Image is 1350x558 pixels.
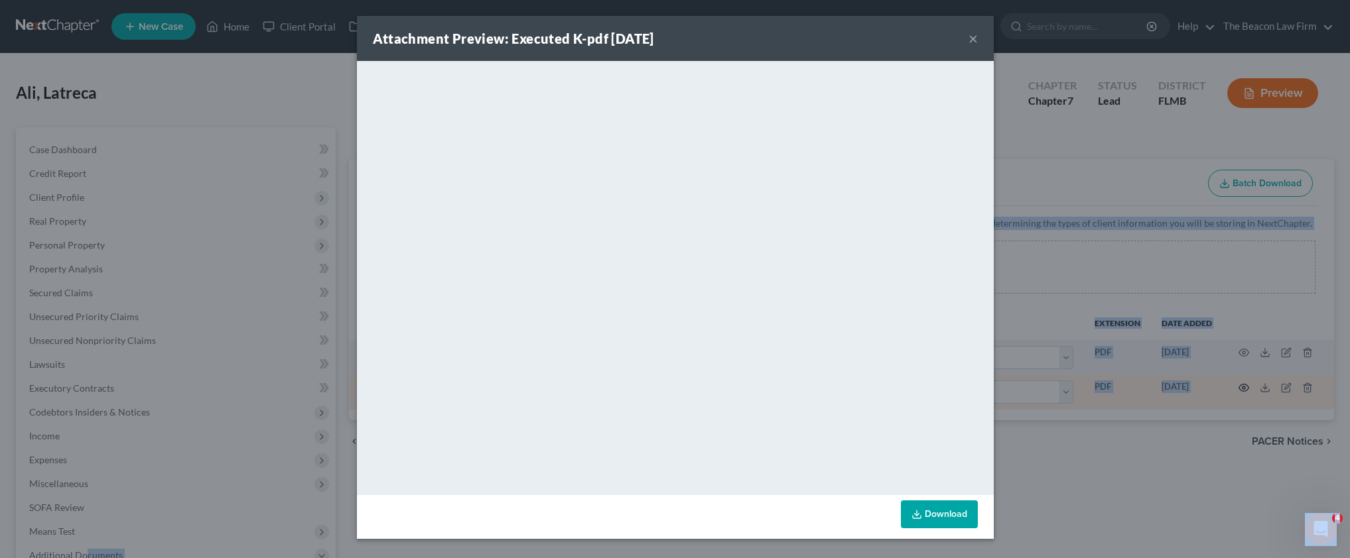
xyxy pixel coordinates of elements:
[357,61,994,492] iframe: <object ng-attr-data='[URL][DOMAIN_NAME]' type='application/pdf' width='100%' height='650px'></ob...
[1332,513,1343,524] span: 4
[969,30,978,46] button: ×
[901,500,978,528] a: Download
[373,30,654,46] strong: Attachment Preview: Executed K-pdf [DATE]
[1305,513,1337,545] iframe: Intercom live chat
